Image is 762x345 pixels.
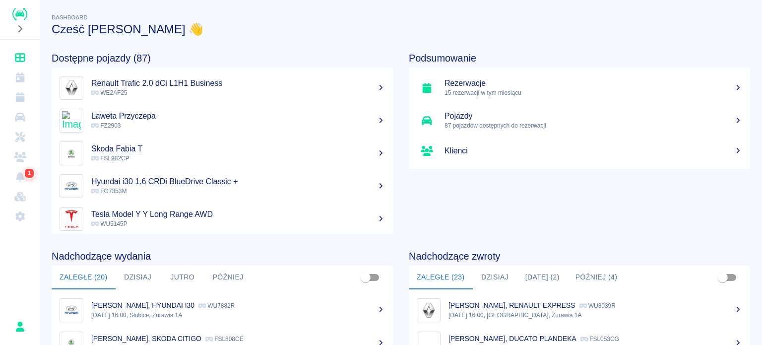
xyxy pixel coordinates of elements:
button: [DATE] (2) [517,266,568,289]
button: Później (4) [568,266,626,289]
p: [DATE] 16:00, [GEOGRAPHIC_DATA], Żurawia 1A [448,311,742,320]
a: Rezerwacje [4,87,36,107]
a: ImageTesla Model Y Y Long Range AWD WU5145P [52,203,393,235]
h5: Hyundai i30 1.6 CRDi BlueDrive Classic + [91,177,385,187]
a: Rezerwacje15 rezerwacji w tym miesiącu [409,71,750,104]
p: WU8039R [579,302,616,309]
p: 87 pojazdów dostępnych do rezerwacji [444,121,742,130]
span: FSL982CP [91,155,129,162]
a: Pojazdy87 pojazdów dostępnych do rezerwacji [409,104,750,137]
button: Zaległe (23) [409,266,473,289]
h5: Pojazdy [444,111,742,121]
button: Później [205,266,252,289]
h4: Nadchodzące zwroty [409,250,750,262]
span: WE2AF25 [91,89,127,96]
p: WU7882R [198,302,235,309]
h4: Nadchodzące wydania [52,250,393,262]
img: Image [62,144,81,163]
span: FG7353M [91,188,127,195]
img: Renthelp [12,8,27,20]
h5: Rezerwacje [444,78,742,88]
h4: Podsumowanie [409,52,750,64]
button: Dzisiaj [116,266,160,289]
span: WU5145P [91,220,127,227]
a: ImageHyundai i30 1.6 CRDi BlueDrive Classic + FG7353M [52,170,393,203]
a: Widget WWW [4,187,36,207]
a: Flota [4,107,36,127]
a: Image[PERSON_NAME], RENAULT EXPRESS WU8039R[DATE] 16:00, [GEOGRAPHIC_DATA], Żurawia 1A [409,293,750,327]
img: Image [62,301,81,320]
button: Rafał Płaza [9,316,30,337]
a: Powiadomienia [4,167,36,187]
p: 15 rezerwacji w tym miesiącu [444,88,742,97]
p: FSL053CG [580,336,619,343]
a: ImageLaweta Przyczepa FZ2903 [52,104,393,137]
span: Pokaż przypisane tylko do mnie [356,268,375,287]
h5: Klienci [444,146,742,156]
a: Kalendarz [4,68,36,87]
button: Jutro [160,266,205,289]
h5: Skoda Fabia T [91,144,385,154]
img: Image [62,78,81,97]
a: Serwisy [4,127,36,147]
a: ImageRenault Trafic 2.0 dCi L1H1 Business WE2AF25 [52,71,393,104]
p: [PERSON_NAME], DUCATO PLANDEKA [448,335,576,343]
a: Ustawienia [4,207,36,226]
img: Image [62,209,81,228]
span: Dashboard [52,14,88,20]
span: 1 [26,168,33,178]
p: FSL808CE [205,336,244,343]
span: FZ2903 [91,122,121,129]
button: Rozwiń nawigację [12,22,27,35]
h5: Laweta Przyczepa [91,111,385,121]
h4: Dostępne pojazdy (87) [52,52,393,64]
h5: Tesla Model Y Y Long Range AWD [91,209,385,219]
a: ImageSkoda Fabia T FSL982CP [52,137,393,170]
h5: Renault Trafic 2.0 dCi L1H1 Business [91,78,385,88]
a: Image[PERSON_NAME], HYUNDAI I30 WU7882R[DATE] 16:00, Słubice, Żurawia 1A [52,293,393,327]
p: [PERSON_NAME], RENAULT EXPRESS [448,301,575,309]
p: [DATE] 16:00, Słubice, Żurawia 1A [91,311,385,320]
a: Klienci [4,147,36,167]
p: [PERSON_NAME], SKODA CITIGO [91,335,201,343]
p: [PERSON_NAME], HYUNDAI I30 [91,301,194,309]
h3: Cześć [PERSON_NAME] 👋 [52,22,750,36]
span: Pokaż przypisane tylko do mnie [713,268,732,287]
button: Dzisiaj [473,266,517,289]
img: Image [62,177,81,196]
a: Klienci [409,137,750,165]
a: Dashboard [4,48,36,68]
img: Image [419,301,438,320]
img: Image [62,111,81,130]
button: Zaległe (20) [52,266,116,289]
